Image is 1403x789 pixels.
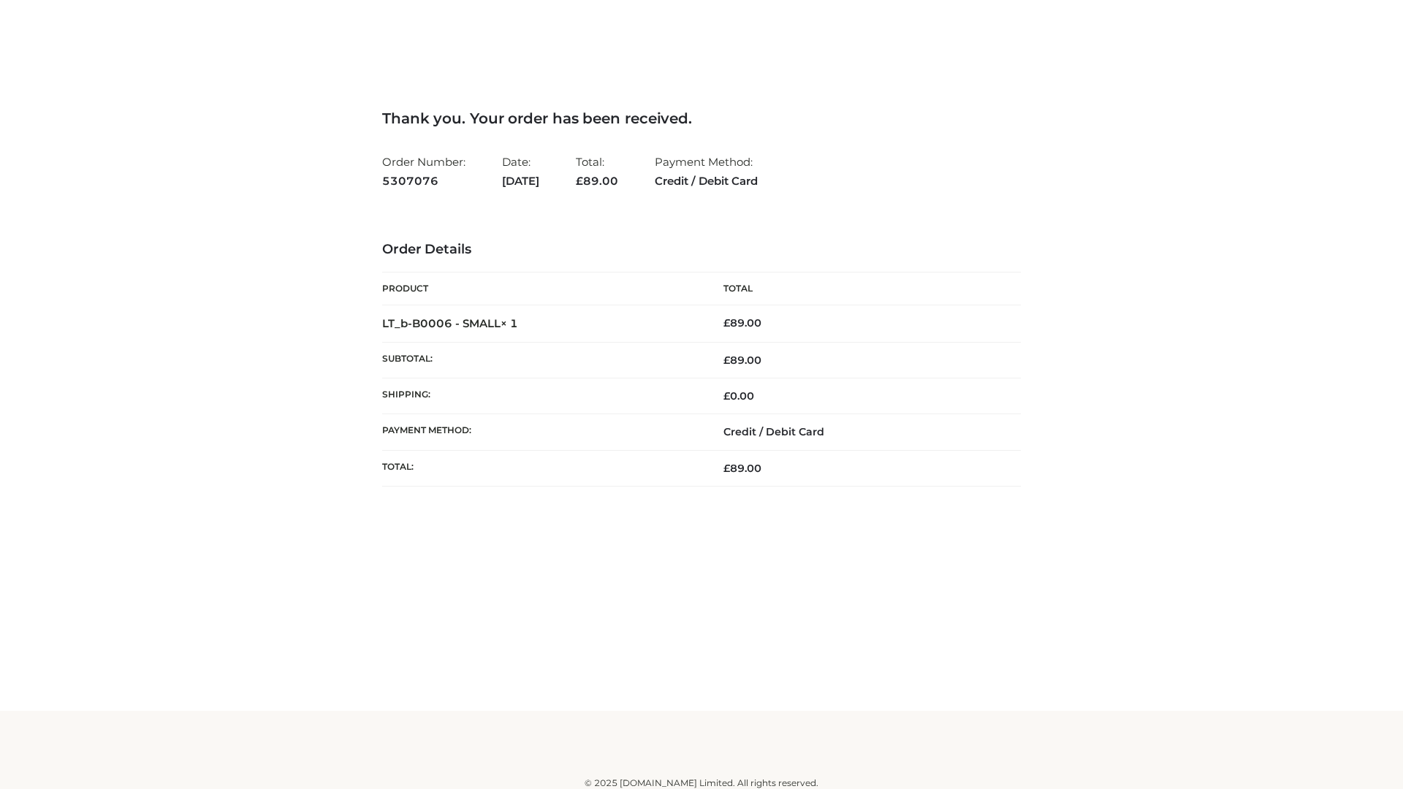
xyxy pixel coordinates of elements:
td: Credit / Debit Card [701,414,1021,450]
span: £ [576,174,583,188]
li: Order Number: [382,149,465,194]
bdi: 89.00 [723,316,761,329]
li: Payment Method: [655,149,758,194]
th: Total [701,272,1021,305]
span: 89.00 [723,354,761,367]
span: £ [723,462,730,475]
strong: 5307076 [382,172,465,191]
th: Payment method: [382,414,701,450]
h3: Order Details [382,242,1021,258]
th: Product [382,272,701,305]
th: Subtotal: [382,342,701,378]
bdi: 0.00 [723,389,754,403]
th: Total: [382,450,701,486]
span: £ [723,354,730,367]
li: Total: [576,149,618,194]
strong: × 1 [501,316,518,330]
strong: LT_b-B0006 - SMALL [382,316,518,330]
h3: Thank you. Your order has been received. [382,110,1021,127]
strong: [DATE] [502,172,539,191]
th: Shipping: [382,378,701,414]
strong: Credit / Debit Card [655,172,758,191]
span: £ [723,316,730,329]
span: 89.00 [576,174,618,188]
span: £ [723,389,730,403]
li: Date: [502,149,539,194]
span: 89.00 [723,462,761,475]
